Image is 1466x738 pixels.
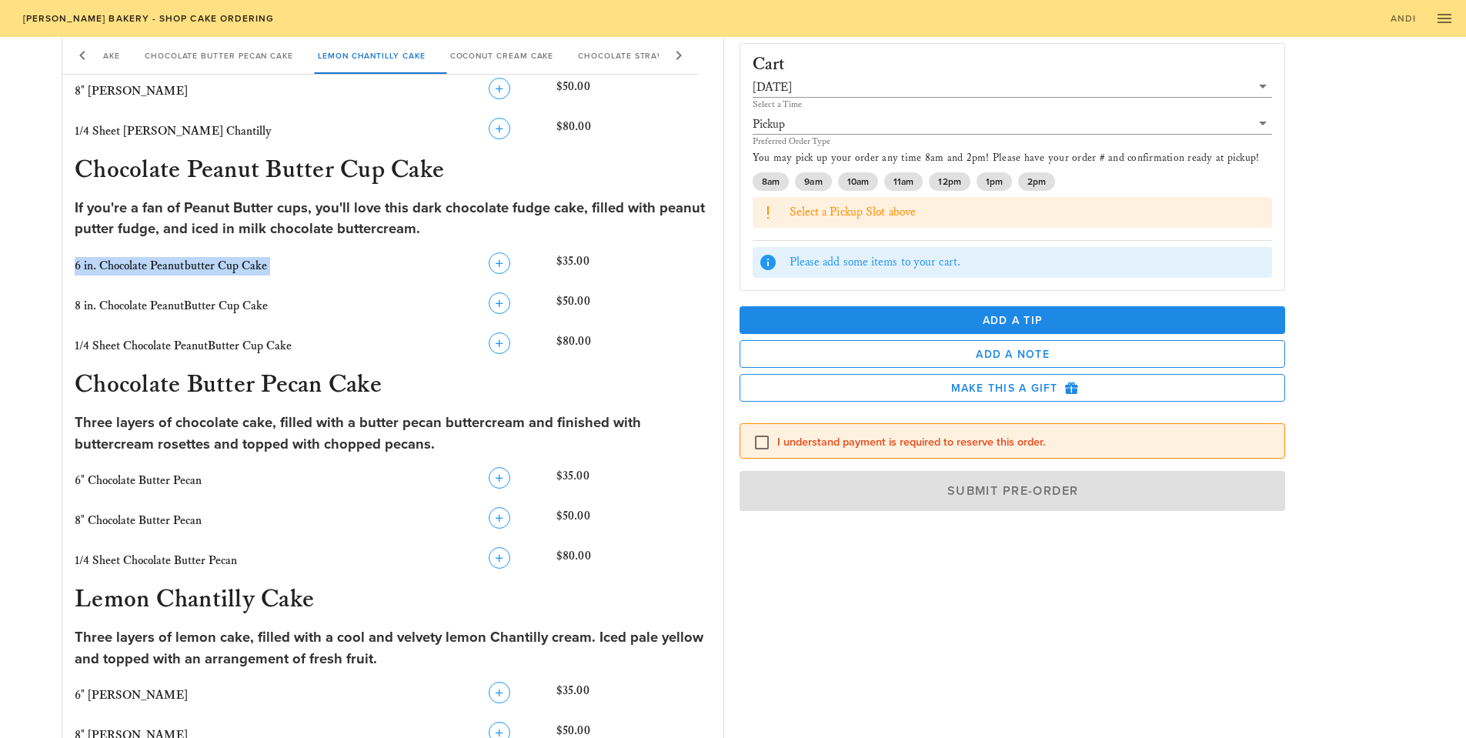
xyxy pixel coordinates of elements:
a: [PERSON_NAME] Bakery - Shop Cake Ordering [12,8,284,29]
p: You may pick up your order any time 8am and 2pm! Please have your order # and confirmation ready ... [753,151,1273,166]
div: $35.00 [553,679,714,713]
span: [PERSON_NAME] Bakery - Shop Cake Ordering [22,13,274,24]
span: Andi [1390,13,1416,24]
div: Coconut Cream Cake [438,37,566,74]
h3: Lemon Chantilly Cake [72,584,714,618]
div: Select a Time [753,100,1273,109]
div: $35.00 [553,464,714,498]
div: Three layers of lemon cake, filled with a cool and velvety lemon Chantilly cream. Iced pale yello... [75,627,711,670]
button: Add a Tip [740,306,1286,334]
span: 8am [762,172,780,191]
div: Pickup [753,114,1273,134]
div: [DATE] [753,77,1273,97]
div: Lemon Chantilly Cake [306,37,438,74]
div: $80.00 [553,544,714,578]
span: 1/4 Sheet Chocolate Butter Pecan [75,553,237,568]
span: 8 in. Chocolate PeanutButter Cup Cake [75,299,268,313]
h3: Cart [753,56,786,74]
div: $50.00 [553,75,714,109]
div: Pickup [753,118,785,132]
span: Submit Pre-Order [757,483,1268,499]
div: Please add some items to your cart. [790,254,1267,271]
div: $50.00 [553,289,714,323]
span: Add a Note [753,348,1273,361]
div: $35.00 [553,249,714,283]
span: 6" [PERSON_NAME] [75,688,188,703]
span: 9am [804,172,822,191]
span: 11am [893,172,913,191]
span: Make this a Gift [753,381,1273,395]
span: 2pm [1027,172,1046,191]
span: Select a Pickup Slot above [790,205,917,219]
span: 6 in. Chocolate Peanutbutter Cup Cake [75,259,267,273]
span: 10am [847,172,868,191]
div: Three layers of chocolate cake, filled with a butter pecan buttercream and finished with buttercr... [75,412,711,455]
span: 1/4 Sheet [PERSON_NAME] Chantilly [75,124,272,139]
label: I understand payment is required to reserve this order. [777,435,1273,450]
button: Submit Pre-Order [740,471,1286,511]
span: 1/4 Sheet Chocolate PeanutButter Cup Cake [75,339,292,353]
button: Add a Note [740,340,1286,368]
span: 6" Chocolate Butter Pecan [75,473,202,488]
div: Chocolate Butter Pecan Cake [132,37,306,74]
div: Chocolate Strawberry Chantilly Cake [566,37,784,74]
h3: Chocolate Butter Pecan Cake [72,369,714,403]
h3: Chocolate Peanut Butter Cup Cake [72,155,714,189]
div: $50.00 [553,504,714,538]
span: 8" Chocolate Butter Pecan [75,513,202,528]
div: $80.00 [553,329,714,363]
span: 1pm [985,172,1002,191]
div: [DATE] [753,81,792,95]
span: Add a Tip [752,314,1274,327]
div: If you're a fan of Peanut Butter cups, you'll love this dark chocolate fudge cake, filled with pe... [75,198,711,240]
button: Make this a Gift [740,374,1286,402]
div: $80.00 [553,115,714,149]
span: 12pm [938,172,960,191]
a: Andi [1381,8,1426,29]
span: 8" [PERSON_NAME] [75,84,188,99]
div: Preferred Order Type [753,137,1273,146]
